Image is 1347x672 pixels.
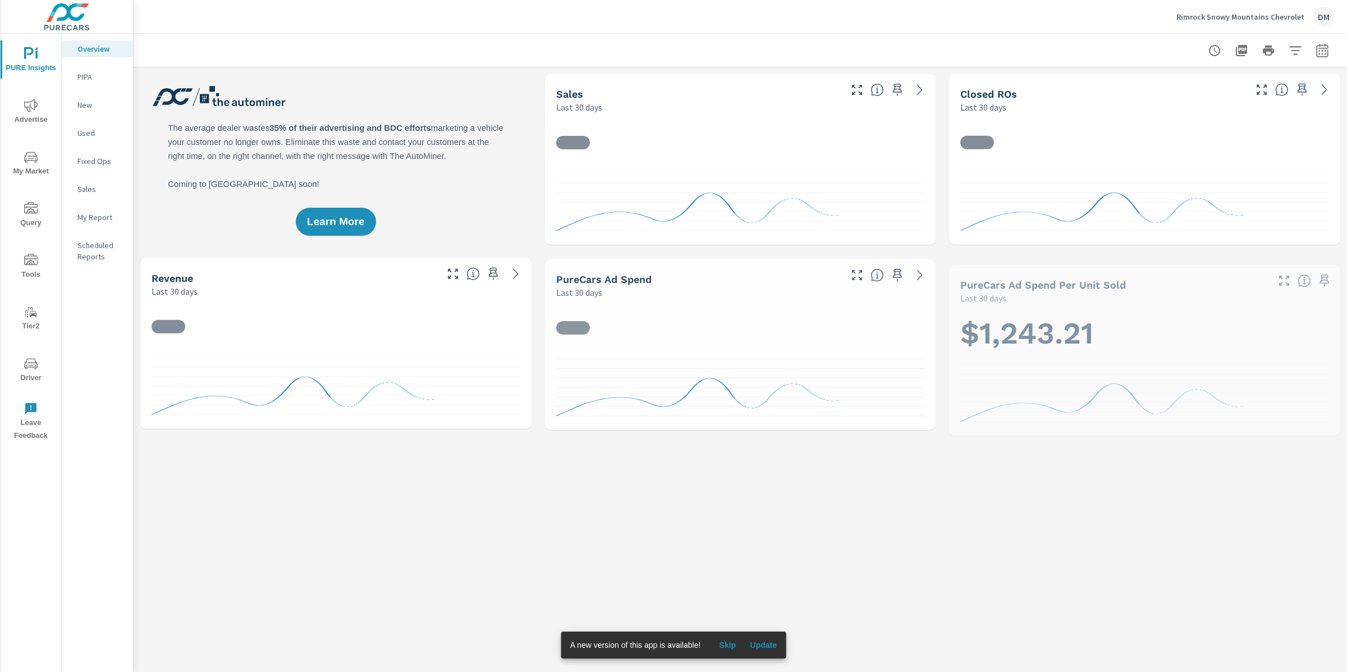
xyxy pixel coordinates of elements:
button: Print Report [1257,39,1280,62]
h5: PureCars Ad Spend Per Unit Sold [960,279,1126,291]
span: Average cost of advertising per each vehicle sold at the dealer over the selected date range. The... [1298,274,1311,287]
h5: PureCars Ad Spend [556,273,652,285]
div: DM [1313,7,1334,27]
span: Tools [4,254,58,281]
div: Overview [62,40,133,57]
div: PIPA [62,68,133,85]
p: Last 30 days [556,286,602,299]
span: PURE Insights [4,47,58,75]
span: Total sales revenue over the selected date range. [Source: This data is sourced from the dealer’s... [466,267,480,281]
h5: Revenue [152,272,193,284]
span: Tier2 [4,305,58,333]
button: Skip [709,636,745,654]
button: Apply Filters [1284,39,1307,62]
button: Select Date Range [1311,39,1334,62]
button: Make Fullscreen [444,265,462,283]
a: See more details in report [911,81,929,99]
div: Fixed Ops [62,153,133,170]
span: Number of Repair Orders Closed by the selected dealership group over the selected time range. [So... [1275,83,1289,97]
button: "Export Report to PDF" [1230,39,1253,62]
span: Query [4,202,58,230]
p: Last 30 days [960,291,1006,305]
button: Make Fullscreen [848,266,866,284]
a: See more details in report [911,266,929,284]
h5: Closed ROs [960,88,1017,100]
span: A new version of this app is available! [570,641,701,650]
p: Last 30 days [556,100,602,114]
button: Make Fullscreen [848,81,866,99]
button: Learn More [296,208,375,236]
div: nav menu [1,34,61,447]
span: Skip [714,640,741,650]
a: See more details in report [507,265,525,283]
h1: $1,243.21 [960,314,1329,353]
div: New [62,97,133,113]
div: Used [62,125,133,141]
div: Scheduled Reports [62,237,133,265]
span: Total cost of media for all PureCars channels for the selected dealership group over the selected... [870,268,884,282]
button: Make Fullscreen [1253,81,1271,99]
p: PIPA [77,71,124,83]
button: Update [745,636,781,654]
span: Number of vehicles sold by the dealership over the selected date range. [Source: This data is sou... [870,83,884,97]
p: Rimrock Snowy Mountains Chevrolet [1176,12,1304,22]
span: Save this to your personalized report [1293,81,1311,99]
span: Save this to your personalized report [484,265,502,283]
p: New [77,99,124,111]
p: Last 30 days [152,285,198,298]
div: My Report [62,209,133,226]
span: Learn More [307,217,364,227]
span: Update [750,640,777,650]
span: Save this to your personalized report [888,266,906,284]
p: Scheduled Reports [77,240,124,262]
div: Sales [62,181,133,198]
p: Used [77,127,124,139]
p: Last 30 days [960,100,1006,114]
p: My Report [77,212,124,223]
span: Leave Feedback [4,402,58,442]
span: Driver [4,357,58,385]
p: Fixed Ops [77,156,124,167]
p: Sales [77,184,124,195]
p: Overview [77,43,124,54]
button: Make Fullscreen [1275,272,1293,290]
a: See more details in report [1316,81,1334,99]
h5: Sales [556,88,583,100]
span: Save this to your personalized report [888,81,906,99]
span: My Market [4,150,58,178]
span: Advertise [4,99,58,126]
span: Save this to your personalized report [1316,272,1334,290]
